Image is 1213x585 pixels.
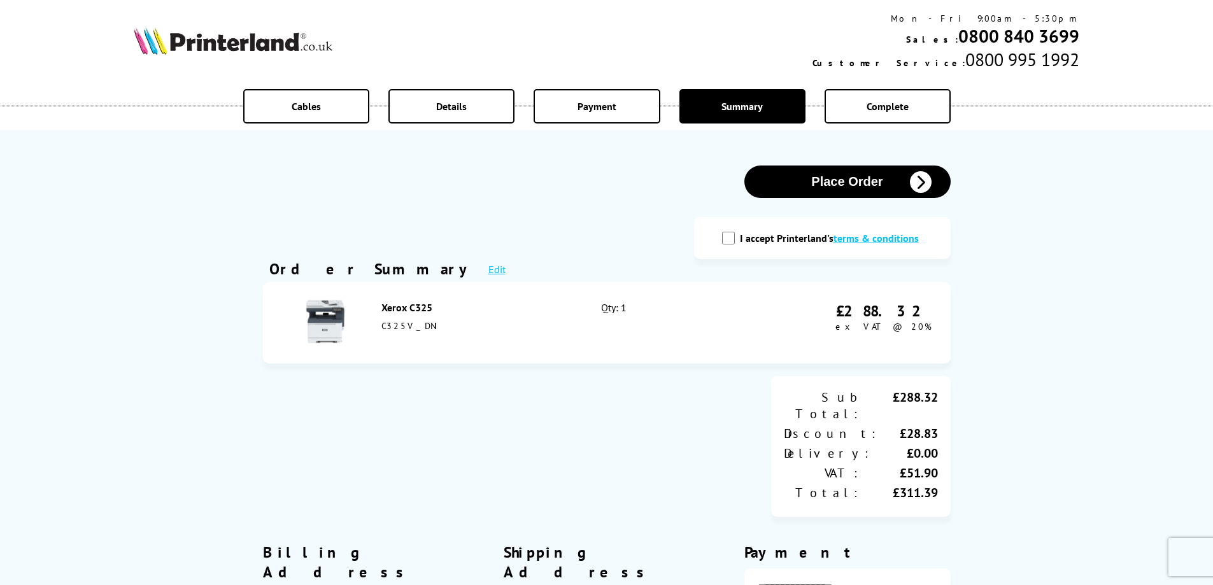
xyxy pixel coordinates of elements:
div: Payment [744,542,951,562]
div: C325V_DNI [381,320,574,332]
div: Qty: 1 [601,301,733,344]
span: Complete [867,100,909,113]
div: Discount: [784,425,879,442]
span: Details [436,100,467,113]
div: VAT: [784,465,861,481]
div: Billing Address [263,542,469,582]
div: Sub Total: [784,389,861,422]
div: Total: [784,484,861,501]
div: Shipping Address [504,542,710,582]
div: £51.90 [861,465,938,481]
div: Order Summary [269,259,476,279]
div: £311.39 [861,484,938,501]
button: Place Order [744,166,951,198]
div: Xerox C325 [381,301,574,314]
span: Cables [292,100,321,113]
span: Summary [721,100,763,113]
div: Delivery: [784,445,872,462]
a: Edit [488,263,506,276]
a: 0800 840 3699 [958,24,1079,48]
span: Payment [578,100,616,113]
div: £288.32 [861,389,938,422]
div: £28.83 [879,425,938,442]
a: modal_tc [833,232,919,244]
span: Customer Service: [812,57,965,69]
img: Xerox C325 [303,299,348,344]
span: Sales: [906,34,958,45]
span: 0800 995 1992 [965,48,1079,71]
label: I accept Printerland's [740,232,925,244]
span: ex VAT @ 20% [835,321,932,332]
div: £0.00 [872,445,938,462]
div: £288.32 [835,301,932,321]
div: Mon - Fri 9:00am - 5:30pm [812,13,1079,24]
img: Printerland Logo [134,27,332,55]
